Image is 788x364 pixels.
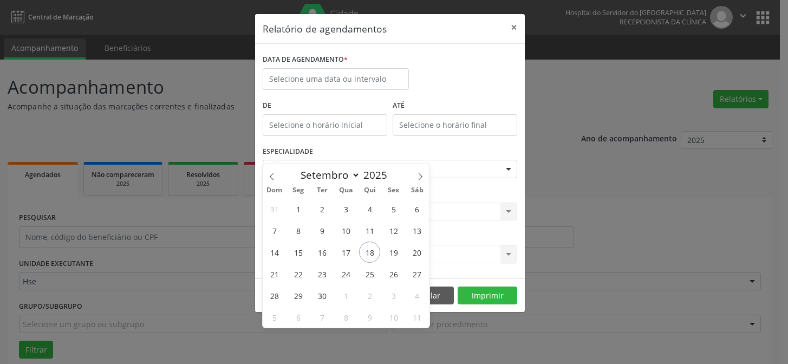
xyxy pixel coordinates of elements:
[383,285,404,306] span: Outubro 3, 2025
[406,187,429,194] span: Sáb
[359,307,380,328] span: Outubro 9, 2025
[360,168,396,182] input: Year
[407,285,428,306] span: Outubro 4, 2025
[335,198,356,219] span: Setembro 3, 2025
[264,263,285,284] span: Setembro 21, 2025
[359,220,380,241] span: Setembro 11, 2025
[359,285,380,306] span: Outubro 2, 2025
[393,114,517,136] input: Selecione o horário final
[311,198,333,219] span: Setembro 2, 2025
[264,307,285,328] span: Outubro 5, 2025
[264,198,285,219] span: Agosto 31, 2025
[503,14,525,41] button: Close
[335,220,356,241] span: Setembro 10, 2025
[263,51,348,68] label: DATA DE AGENDAMENTO
[407,220,428,241] span: Setembro 13, 2025
[407,307,428,328] span: Outubro 11, 2025
[359,242,380,263] span: Setembro 18, 2025
[264,220,285,241] span: Setembro 7, 2025
[407,263,428,284] span: Setembro 27, 2025
[288,242,309,263] span: Setembro 15, 2025
[288,263,309,284] span: Setembro 22, 2025
[263,144,313,160] label: ESPECIALIDADE
[359,198,380,219] span: Setembro 4, 2025
[288,220,309,241] span: Setembro 8, 2025
[334,187,358,194] span: Qua
[458,287,517,305] button: Imprimir
[311,220,333,241] span: Setembro 9, 2025
[310,187,334,194] span: Ter
[296,167,361,183] select: Month
[383,242,404,263] span: Setembro 19, 2025
[311,263,333,284] span: Setembro 23, 2025
[383,220,404,241] span: Setembro 12, 2025
[286,187,310,194] span: Seg
[335,263,356,284] span: Setembro 24, 2025
[335,242,356,263] span: Setembro 17, 2025
[393,97,517,114] label: ATÉ
[288,307,309,328] span: Outubro 6, 2025
[263,187,286,194] span: Dom
[335,285,356,306] span: Outubro 1, 2025
[383,263,404,284] span: Setembro 26, 2025
[264,285,285,306] span: Setembro 28, 2025
[263,97,387,114] label: De
[288,198,309,219] span: Setembro 1, 2025
[288,285,309,306] span: Setembro 29, 2025
[383,307,404,328] span: Outubro 10, 2025
[263,114,387,136] input: Selecione o horário inicial
[311,285,333,306] span: Setembro 30, 2025
[359,263,380,284] span: Setembro 25, 2025
[263,22,387,36] h5: Relatório de agendamentos
[382,187,406,194] span: Sex
[311,242,333,263] span: Setembro 16, 2025
[263,68,409,90] input: Selecione uma data ou intervalo
[383,198,404,219] span: Setembro 5, 2025
[407,198,428,219] span: Setembro 6, 2025
[311,307,333,328] span: Outubro 7, 2025
[264,242,285,263] span: Setembro 14, 2025
[358,187,382,194] span: Qui
[335,307,356,328] span: Outubro 8, 2025
[407,242,428,263] span: Setembro 20, 2025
